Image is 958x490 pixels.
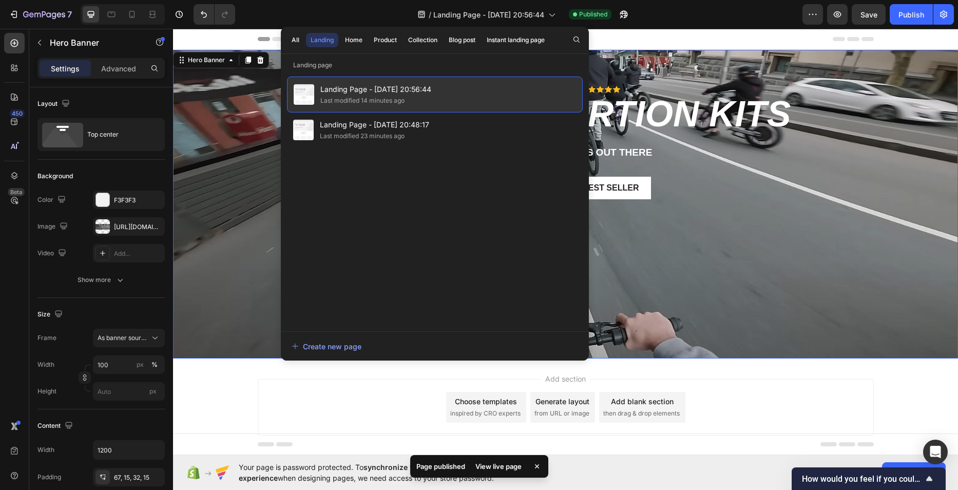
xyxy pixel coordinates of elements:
[8,188,25,196] div: Beta
[51,63,80,74] p: Settings
[409,154,466,165] div: Best Seller
[13,27,54,36] div: Hero Banner
[98,333,148,343] span: As banner source
[149,387,157,395] span: px
[579,10,607,19] span: Published
[37,220,70,234] div: Image
[93,441,164,459] input: Auto
[37,271,165,289] button: Show more
[137,360,144,369] div: px
[802,473,935,485] button: Show survey - How would you feel if you could no longer use GemPages?
[362,367,416,378] div: Generate layout
[281,60,589,70] p: Landing page
[37,308,65,322] div: Size
[37,360,54,369] label: Width
[320,131,405,141] div: Last modified 23 minutes ago
[292,341,361,352] div: Create new page
[78,275,125,285] div: Show more
[92,117,693,131] div: Rich Text Editor. Editing area: main
[37,193,68,207] div: Color
[438,367,501,378] div: Add blank section
[282,367,344,378] div: Choose templates
[37,97,72,111] div: Layout
[114,473,162,482] div: 67, 15, 32, 15
[404,33,442,47] button: Collection
[4,4,76,25] button: 7
[291,336,579,356] button: Create new page
[93,329,165,347] button: As banner source
[92,66,693,104] h2: Ebike Convertion KITS
[923,440,948,464] div: Open Intercom Messenger
[307,148,389,171] button: Get started
[802,474,923,484] span: How would you feel if you could no longer use GemPages?
[339,56,399,65] p: 90% SAY IT GREAT
[114,222,162,232] div: [URL][DOMAIN_NAME]
[361,380,416,389] span: from URL or image
[852,4,886,25] button: Save
[374,35,397,45] div: Product
[194,4,235,25] div: Undo/Redo
[487,35,545,45] div: Instant landing page
[433,9,544,20] span: Landing Page - [DATE] 20:56:44
[482,33,549,47] button: Instant landing page
[287,33,304,47] button: All
[37,387,56,396] label: Height
[50,36,137,49] p: Hero Banner
[148,359,161,371] button: px
[882,462,946,483] button: Allow access
[311,35,334,45] div: Landing
[444,33,480,47] button: Blog post
[306,33,338,47] button: Landing
[93,118,692,130] p: THE CHEAPEST EBIKES OUT THERE
[239,463,527,482] span: synchronize your theme style & enhance your experience
[449,35,475,45] div: Blog post
[898,9,924,20] div: Publish
[469,459,528,474] div: View live page
[340,33,367,47] button: Home
[37,473,61,482] div: Padding
[292,35,299,45] div: All
[93,382,165,401] input: px
[37,445,54,455] div: Width
[320,96,405,106] div: Last modified 14 minutes ago
[37,172,73,181] div: Background
[134,359,146,371] button: %
[368,345,417,355] span: Add section
[369,33,401,47] button: Product
[239,462,567,483] span: Your page is password protected. To when designing pages, we need access to your store password.
[151,360,158,369] div: %
[320,83,431,96] span: Landing Page - [DATE] 20:56:44
[345,35,362,45] div: Home
[397,148,478,171] button: Best Seller
[416,461,465,472] p: Page published
[101,63,136,74] p: Advanced
[93,355,165,374] input: px%
[114,196,162,205] div: F3F3F3
[319,154,377,165] div: Get started
[890,4,933,25] button: Publish
[37,419,75,433] div: Content
[67,8,72,21] p: 7
[10,109,25,118] div: 450
[37,247,68,260] div: Video
[87,123,150,146] div: Top center
[408,35,437,45] div: Collection
[320,119,429,131] span: Landing Page - [DATE] 20:48:17
[114,249,162,258] div: Add...
[860,10,877,19] span: Save
[277,380,348,389] span: inspired by CRO experts
[37,333,56,343] label: Frame
[173,29,958,455] iframe: Design area
[430,380,507,389] span: then drag & drop elements
[429,9,431,20] span: /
